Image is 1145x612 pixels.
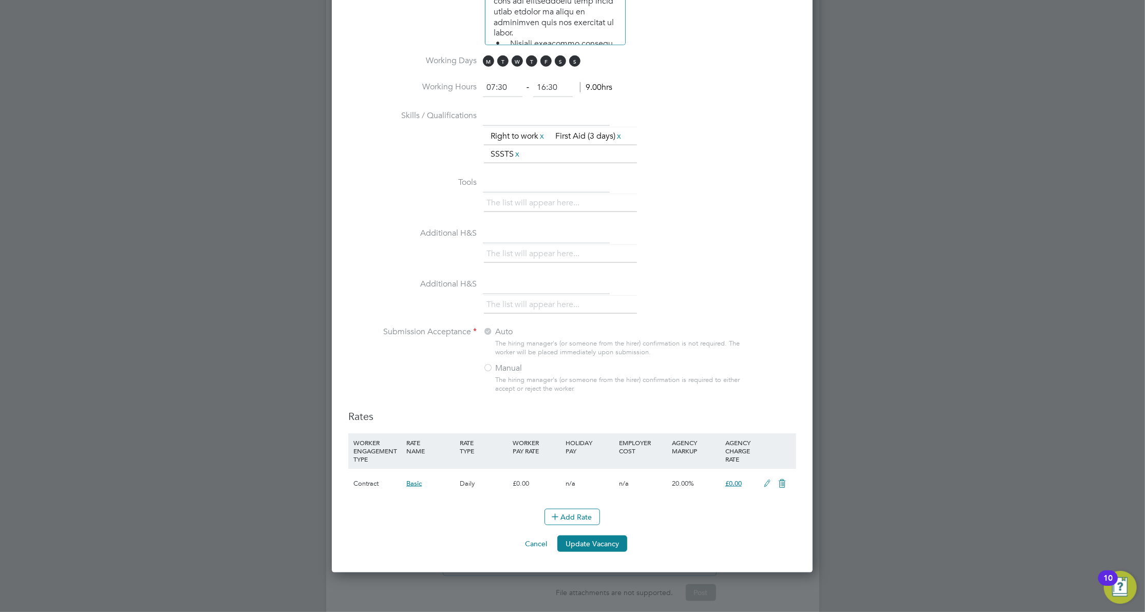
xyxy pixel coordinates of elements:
span: Basic [406,479,422,488]
input: 08:00 [483,79,522,97]
span: 9.00hrs [580,82,612,92]
div: EMPLOYER COST [616,433,669,460]
div: AGENCY MARKUP [669,433,722,460]
a: x [615,129,623,143]
label: Auto [483,327,611,337]
div: WORKER ENGAGEMENT TYPE [351,433,404,468]
label: Manual [483,363,611,374]
button: Cancel [517,535,555,552]
div: RATE NAME [404,433,457,460]
span: T [526,55,537,67]
div: RATE TYPE [457,433,510,460]
span: S [555,55,566,67]
button: Add Rate [545,509,600,525]
div: £0.00 [510,469,563,499]
div: Daily [457,469,510,499]
span: n/a [566,479,576,488]
label: Working Days [348,55,477,66]
label: Tools [348,177,477,188]
button: Update Vacancy [557,535,627,552]
span: M [483,55,494,67]
div: WORKER PAY RATE [510,433,563,460]
span: F [540,55,552,67]
h3: Rates [348,410,796,423]
span: 20.00% [672,479,694,488]
a: x [538,129,546,143]
span: £0.00 [725,479,742,488]
span: S [569,55,580,67]
div: 10 [1103,578,1113,591]
li: SSSTS [486,147,525,161]
span: W [512,55,523,67]
a: x [514,147,521,161]
button: Open Resource Center, 10 new notifications [1104,571,1137,604]
li: The list will appear here... [486,247,584,261]
li: The list will appear here... [486,196,584,210]
label: Submission Acceptance [348,327,477,337]
span: n/a [619,479,629,488]
input: 17:00 [533,79,573,97]
span: T [497,55,509,67]
label: Working Hours [348,82,477,92]
label: Skills / Qualifications [348,110,477,121]
div: The hiring manager's (or someone from the hirer) confirmation is required to either accept or rej... [495,376,745,393]
div: The hiring manager's (or someone from the hirer) confirmation is not required. The worker will be... [495,339,745,357]
span: ‐ [524,82,531,92]
label: Additional H&S [348,228,477,239]
div: HOLIDAY PAY [564,433,616,460]
li: Right to work [486,129,550,143]
li: First Aid (3 days) [551,129,627,143]
label: Additional H&S [348,279,477,290]
div: AGENCY CHARGE RATE [723,433,758,468]
div: Contract [351,469,404,499]
li: The list will appear here... [486,298,584,312]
